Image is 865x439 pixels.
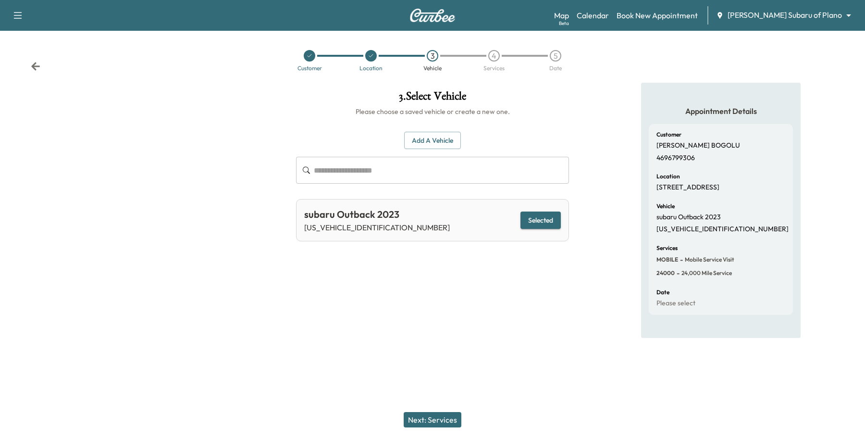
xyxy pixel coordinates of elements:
[617,10,698,21] a: Book New Appointment
[656,132,681,138] h6: Customer
[304,207,450,222] div: subaru Outback 2023
[423,65,442,71] div: Vehicle
[296,90,569,107] h1: 3 . Select Vehicle
[656,299,695,308] p: Please select
[297,65,322,71] div: Customer
[554,10,569,21] a: MapBeta
[656,183,719,192] p: [STREET_ADDRESS]
[656,203,675,209] h6: Vehicle
[31,62,40,71] div: Back
[427,50,438,62] div: 3
[577,10,609,21] a: Calendar
[656,154,695,163] p: 4696799306
[675,268,680,278] span: -
[649,106,793,116] h5: Appointment Details
[656,289,669,295] h6: Date
[656,213,721,222] p: subaru Outback 2023
[404,132,461,150] button: Add a Vehicle
[296,107,569,116] h6: Please choose a saved vehicle or create a new one.
[728,10,842,21] span: [PERSON_NAME] Subaru of Plano
[359,65,383,71] div: Location
[483,65,505,71] div: Services
[559,20,569,27] div: Beta
[549,65,562,71] div: Date
[656,245,678,251] h6: Services
[656,256,678,263] span: MOBILE
[488,50,500,62] div: 4
[520,212,561,229] button: Selected
[656,269,675,277] span: 24000
[656,225,789,234] p: [US_VEHICLE_IDENTIFICATION_NUMBER]
[683,256,734,263] span: Mobile Service Visit
[404,412,461,427] button: Next: Services
[550,50,561,62] div: 5
[409,9,456,22] img: Curbee Logo
[656,174,680,179] h6: Location
[304,222,450,233] p: [US_VEHICLE_IDENTIFICATION_NUMBER]
[678,255,683,264] span: -
[680,269,732,277] span: 24,000 mile Service
[656,141,740,150] p: [PERSON_NAME] BOGOLU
